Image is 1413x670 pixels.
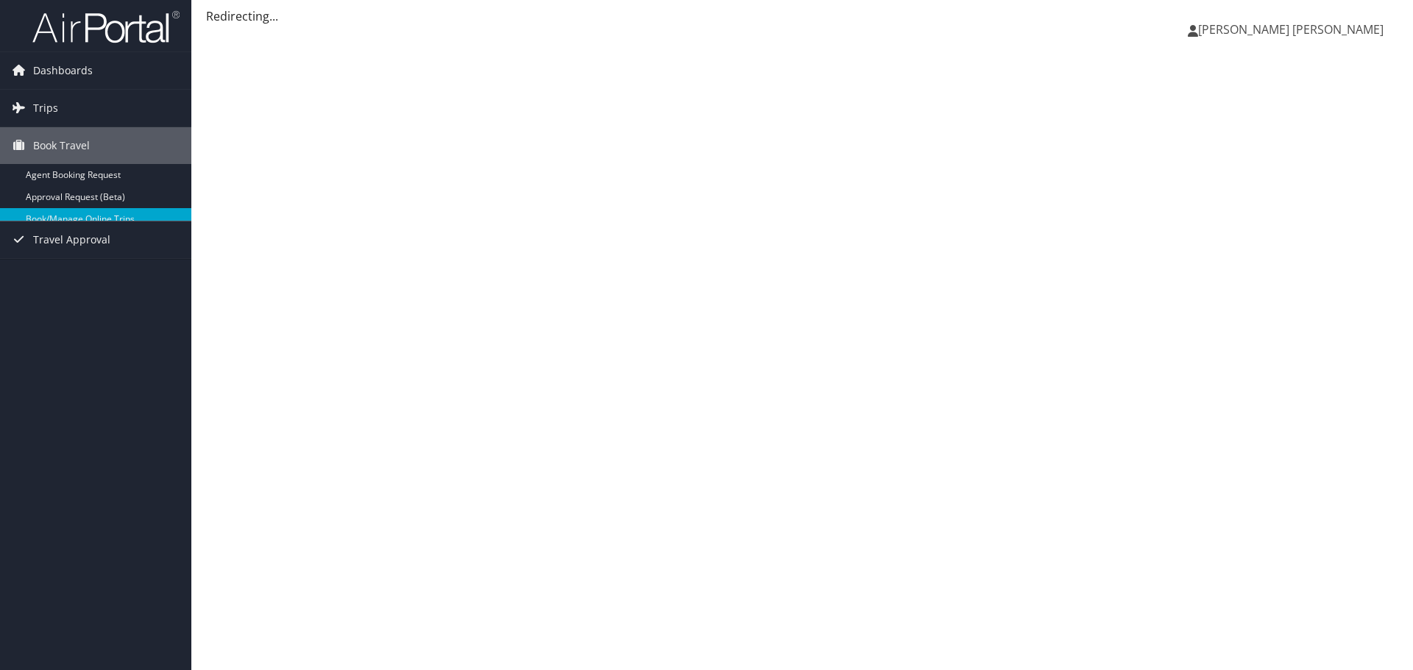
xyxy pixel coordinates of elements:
[1188,7,1398,51] a: [PERSON_NAME] [PERSON_NAME]
[33,127,90,164] span: Book Travel
[1198,21,1384,38] span: [PERSON_NAME] [PERSON_NAME]
[33,90,58,126] span: Trips
[206,7,1398,25] div: Redirecting...
[32,10,180,44] img: airportal-logo.png
[33,52,93,89] span: Dashboards
[33,221,110,258] span: Travel Approval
